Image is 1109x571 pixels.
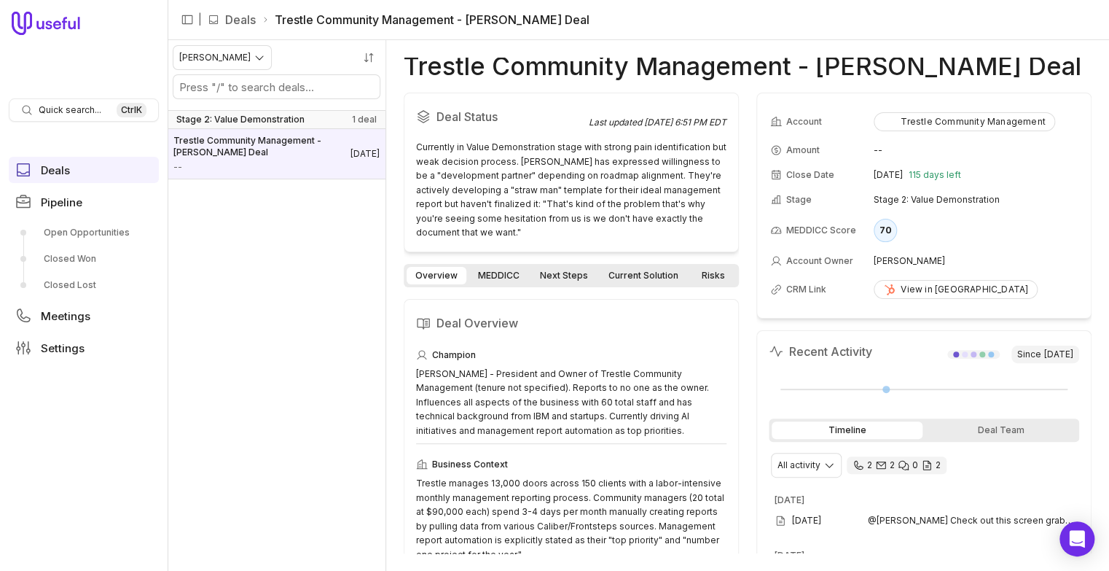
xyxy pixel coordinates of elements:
span: Quick search... [39,104,101,116]
div: Open Intercom Messenger [1059,521,1094,556]
a: Risks [690,267,736,284]
button: Collapse sidebar [176,9,198,31]
div: Last updated [589,117,726,128]
span: Deals [41,165,70,176]
td: -- [874,139,1078,162]
input: Search deals by name [173,75,380,98]
div: View in [GEOGRAPHIC_DATA] [883,284,1028,295]
div: 70 [874,219,897,242]
div: 2 calls and 2 email threads [847,457,947,474]
span: @[PERSON_NAME] Check out this screen grab from Frontsteps' website attached [URL][DOMAIN_NAME] [868,515,1073,527]
time: [DATE] [1044,349,1073,360]
h2: Recent Activity [769,343,872,360]
a: Meetings [9,303,159,329]
a: Open Opportunities [9,221,159,244]
div: Trestle Community Management [883,116,1046,128]
button: Trestle Community Management [874,112,1055,131]
time: [DATE] 6:51 PM EDT [644,117,726,128]
a: Deals [9,157,159,183]
div: [PERSON_NAME] - President and Owner of Trestle Community Management (tenure not specified). Repor... [416,367,726,438]
h1: Trestle Community Management - [PERSON_NAME] Deal [404,58,1081,75]
span: CRM Link [786,284,826,295]
span: 115 days left [909,169,961,181]
time: Deal Close Date [350,148,380,160]
span: 1 deal [352,114,377,125]
span: Account [786,116,822,128]
h2: Deal Overview [416,311,726,335]
span: Settings [41,343,85,354]
time: [DATE] [775,550,804,561]
span: Since [1011,346,1079,363]
span: Stage [786,194,812,206]
span: Close Date [786,169,834,181]
div: Timeline [772,422,922,439]
nav: Deals [168,40,386,571]
a: Next Steps [531,267,597,284]
span: | [198,11,202,28]
span: MEDDICC Score [786,225,856,236]
time: [DATE] [792,515,821,527]
a: Current Solution [600,267,687,284]
a: Pipeline [9,189,159,215]
span: Meetings [41,311,90,322]
a: Deals [225,11,256,28]
div: Currently in Value Demonstration stage with strong pain identification but weak decision process.... [416,140,726,240]
span: Amount [786,144,820,156]
time: [DATE] [874,169,903,181]
div: Deal Team [925,422,1076,439]
kbd: Ctrl K [117,103,146,117]
h2: Deal Status [416,105,589,128]
a: Trestle Community Management - [PERSON_NAME] Deal--[DATE] [168,129,385,179]
td: Stage 2: Value Demonstration [874,188,1078,211]
span: Pipeline [41,197,82,208]
button: Sort by [358,47,380,69]
a: Closed Won [9,247,159,271]
span: Account Owner [786,255,853,267]
span: Amount [173,161,350,173]
span: Trestle Community Management - [PERSON_NAME] Deal [173,135,350,158]
a: MEDDICC [469,267,528,284]
div: Trestle manages 13,000 doors across 150 clients with a labor-intensive monthly management reporti... [416,476,726,562]
a: Overview [407,267,466,284]
a: Closed Lost [9,273,159,297]
a: View in [GEOGRAPHIC_DATA] [874,280,1038,299]
a: Settings [9,335,159,361]
td: [PERSON_NAME] [874,249,1078,273]
li: Trestle Community Management - [PERSON_NAME] Deal [262,11,589,28]
div: Business Context [416,456,726,473]
span: Stage 2: Value Demonstration [176,114,305,125]
time: [DATE] [775,494,804,505]
div: Pipeline submenu [9,221,159,297]
div: Champion [416,346,726,364]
